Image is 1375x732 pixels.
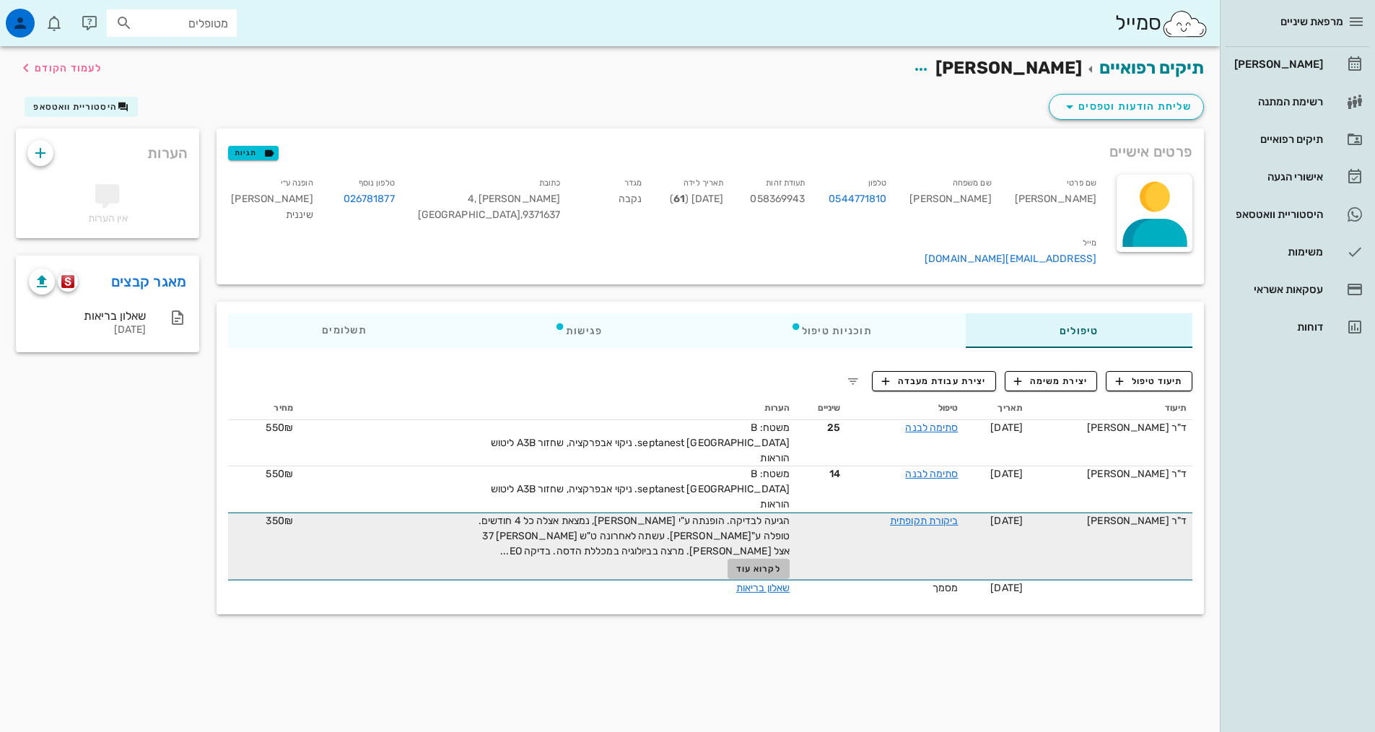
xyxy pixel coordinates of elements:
span: פרטים אישיים [1109,140,1192,163]
a: 026781877 [344,191,395,207]
small: מייל [1083,238,1096,248]
div: היסטוריית וואטסאפ [1231,209,1323,220]
th: תאריך [964,397,1029,420]
small: שם פרטי [1067,178,1096,188]
small: תעודת זהות [766,178,805,188]
span: לקרוא עוד [736,564,781,574]
a: תיקים רפואיים [1226,122,1369,157]
span: שליחת הודעות וטפסים [1061,98,1192,116]
span: תגיות [235,147,272,160]
span: מסמך [933,582,958,594]
div: ד"ר [PERSON_NAME] [1034,466,1187,482]
span: משטח: B [751,468,790,480]
a: היסטוריית וואטסאפ [1226,197,1369,232]
div: [PERSON_NAME] [1231,58,1323,70]
button: שליחת הודעות וטפסים [1049,94,1204,120]
span: מרפאת שיניים [1280,15,1343,28]
span: תשלומים [322,326,367,336]
a: אישורי הגעה [1226,160,1369,194]
button: לעמוד הקודם [17,55,102,81]
button: יצירת עבודת מעבדה [872,371,995,391]
a: דוחות [1226,310,1369,344]
span: 550₪ [266,468,292,480]
div: נקבה [572,172,653,232]
a: סתימה לבנה [905,422,958,434]
span: הגיעה לבדיקה. הופנתה ע"י [PERSON_NAME], נמצאת אצלה כל 4 חודשים. טופלה ע"[PERSON_NAME]. עשתה לאחרו... [479,515,790,557]
span: היסטוריית וואטסאפ [33,102,117,112]
span: תג [43,12,51,20]
th: מחיר [228,397,299,420]
a: ביקורת תקופתית [890,515,958,527]
div: רשימת המתנה [1231,96,1323,108]
span: 9371637 [523,209,561,221]
div: תוכניות טיפול [697,313,966,348]
div: דוחות [1231,321,1323,333]
img: scanora logo [61,275,75,288]
span: משטח: B [751,422,790,434]
div: [DATE] [29,324,146,336]
span: [DATE] [990,515,1023,527]
div: [PERSON_NAME] [1003,172,1108,232]
span: לעמוד הקודם [35,62,102,74]
span: , [520,209,522,221]
span: , [474,193,476,205]
span: [DATE] ( ) [670,193,723,205]
div: [PERSON_NAME] שיננית [219,172,324,232]
div: שאלון בריאות [29,309,146,323]
div: ד"ר [PERSON_NAME] [1034,513,1187,528]
div: משימות [1231,246,1323,258]
span: יצירת משימה [1014,375,1088,388]
span: 14 [801,466,840,482]
button: scanora logo [58,271,78,292]
span: [GEOGRAPHIC_DATA] [418,209,523,221]
button: תיעוד טיפול [1106,371,1192,391]
strong: 61 [673,193,685,205]
th: שיניים [795,397,846,420]
div: תיקים רפואיים [1231,134,1323,145]
span: אין הערות [88,212,128,225]
div: [PERSON_NAME] [898,172,1003,232]
a: [EMAIL_ADDRESS][DOMAIN_NAME] [925,253,1096,265]
th: תיעוד [1029,397,1192,420]
img: SmileCloud logo [1161,9,1208,38]
a: עסקאות אשראי [1226,272,1369,307]
span: 550₪ [266,422,292,434]
span: 350₪ [266,515,292,527]
a: תיקים רפואיים [1099,58,1204,78]
div: טיפולים [966,313,1192,348]
span: [PERSON_NAME] 4 [468,193,561,205]
span: 058369943 [750,193,805,205]
th: הערות [299,397,795,420]
small: תאריך לידה [684,178,723,188]
div: סמייל [1115,8,1208,39]
a: רשימת המתנה [1226,84,1369,119]
small: טלפון נוסף [359,178,395,188]
button: היסטוריית וואטסאפ [25,97,138,117]
a: [PERSON_NAME] [1226,47,1369,82]
span: [PERSON_NAME] [935,58,1082,78]
button: יצירת משימה [1005,371,1098,391]
a: משימות [1226,235,1369,269]
span: septanest [GEOGRAPHIC_DATA]. ניקוי אבפרקציה, שחזור A3B ליטוש הוראות [491,437,790,464]
button: תגיות [228,146,279,160]
div: פגישות [460,313,697,348]
div: אישורי הגעה [1231,171,1323,183]
a: 0544771810 [829,191,886,207]
span: [DATE] [990,468,1023,480]
a: מאגר קבצים [111,270,187,293]
span: יצירת עבודת מעבדה [882,375,986,388]
span: 25 [801,420,840,435]
small: שם משפחה [953,178,992,188]
div: ד"ר [PERSON_NAME] [1034,420,1187,435]
small: הופנה ע״י [281,178,313,188]
a: שאלון בריאות [736,582,790,594]
a: סתימה לבנה [905,468,958,480]
span: תיעוד טיפול [1116,375,1183,388]
th: טיפול [846,397,964,420]
span: [DATE] [990,582,1023,594]
span: septanest [GEOGRAPHIC_DATA]. ניקוי אבפרקציה, שחזור A3B ליטוש הוראות [491,483,790,510]
div: הערות [16,128,199,170]
div: עסקאות אשראי [1231,284,1323,295]
button: לקרוא עוד [728,559,790,579]
span: [DATE] [990,422,1023,434]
